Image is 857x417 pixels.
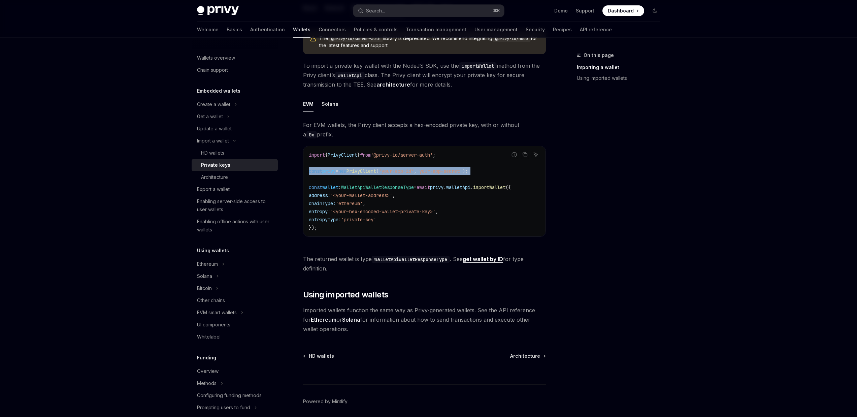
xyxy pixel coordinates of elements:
div: EVM smart wallets [197,309,237,317]
span: new [338,168,347,174]
span: PrivyClient [328,152,357,158]
a: UI components [192,319,278,331]
a: Powered by Mintlify [303,398,348,405]
a: Update a wallet [192,123,278,135]
span: : [338,184,341,190]
div: Ethereum [197,260,218,268]
a: Ethereum [311,316,336,323]
button: Toggle Create a wallet section [192,98,278,110]
div: HD wallets [201,149,224,157]
span: ); [462,168,468,174]
a: HD wallets [192,147,278,159]
span: } [357,152,360,158]
button: Toggle EVM smart wallets section [192,307,278,319]
div: Chain support [197,66,228,74]
span: 'your-app-id' [379,168,414,174]
code: importWallet [459,62,497,70]
div: Solana [322,96,338,112]
a: Recipes [553,22,572,38]
span: = [336,168,338,174]
span: PrivyClient [347,168,376,174]
button: Toggle dark mode [650,5,660,16]
div: Create a wallet [197,100,230,108]
span: ⌘ K [493,8,500,13]
span: The returned wallet is type . See for type definition. [303,254,546,273]
div: Update a wallet [197,125,232,133]
a: Basics [227,22,242,38]
span: ; [433,152,435,158]
span: , [414,168,417,174]
button: Toggle Bitcoin section [192,282,278,294]
div: Export a wallet [197,185,230,193]
button: Toggle Prompting users to fund section [192,402,278,414]
button: Ask AI [531,150,540,159]
a: HD wallets [304,353,334,359]
code: @privy-io/node [492,35,531,42]
a: Transaction management [406,22,466,38]
a: Wallets overview [192,52,278,64]
div: Solana [197,272,212,280]
h5: Embedded wallets [197,87,240,95]
a: Other chains [192,294,278,307]
span: chainType: [309,200,336,206]
button: Copy the contents from the code block [521,150,529,159]
span: 'ethereum' [336,200,363,206]
a: Export a wallet [192,183,278,195]
span: 'private-key' [341,217,376,223]
code: @privy-io/server-auth [328,35,383,42]
button: Report incorrect code [510,150,519,159]
div: Bitcoin [197,284,212,292]
span: importWallet [473,184,505,190]
button: Toggle Methods section [192,377,278,389]
span: , [392,192,395,198]
img: dark logo [197,6,239,15]
span: ({ [505,184,511,190]
code: WalletApiWalletResponseType [372,256,450,263]
a: Dashboard [602,5,644,16]
svg: Warning [310,36,317,42]
a: Welcome [197,22,219,38]
a: Support [576,7,594,14]
span: To import a private key wallet with the NodeJS SDK, use the method from the Privy client’s class.... [303,61,546,89]
span: Imported wallets function the same way as Privy-generated wallets. See the API reference for or f... [303,306,546,334]
code: walletApi [335,72,365,79]
a: Private keys [192,159,278,171]
span: { [325,152,328,158]
a: Connectors [319,22,346,38]
a: Overview [192,365,278,377]
span: , [435,208,438,215]
span: Architecture [510,353,540,359]
a: Solana [342,316,360,323]
a: Authentication [250,22,285,38]
span: '@privy-io/server-auth' [371,152,433,158]
a: API reference [580,22,612,38]
div: Whitelabel [197,333,221,341]
a: Whitelabel [192,331,278,343]
span: wallet [322,184,338,190]
div: Architecture [201,173,228,181]
a: Demo [554,7,568,14]
a: Enabling server-side access to user wallets [192,195,278,216]
a: Chain support [192,64,278,76]
span: await [417,184,430,190]
h5: Using wallets [197,247,229,255]
span: . [443,184,446,190]
span: . [470,184,473,190]
a: User management [474,22,518,38]
div: Wallets overview [197,54,235,62]
span: Dashboard [608,7,634,14]
span: ( [376,168,379,174]
div: Get a wallet [197,113,223,121]
div: Methods [197,379,217,387]
a: Configuring funding methods [192,389,278,402]
span: entropyType: [309,217,341,223]
span: privy [430,184,443,190]
a: Security [526,22,545,38]
div: Other chains [197,296,225,304]
span: '<your-wallet-address>' [330,192,392,198]
span: The library is deprecated. We recommend integrating for the latest features and support. [319,35,539,49]
span: = [414,184,417,190]
a: Architecture [192,171,278,183]
a: architecture [376,81,410,88]
h5: Funding [197,354,216,362]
